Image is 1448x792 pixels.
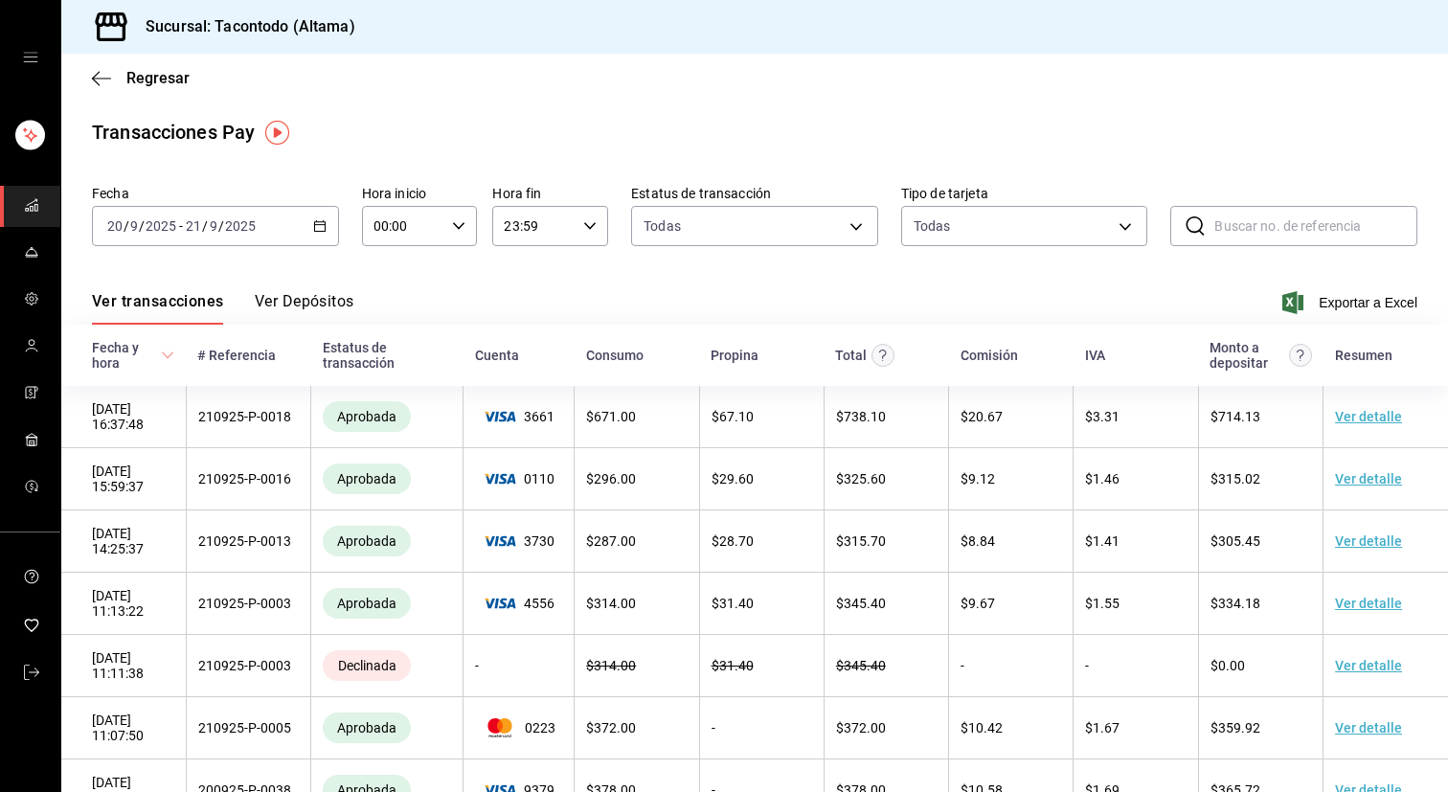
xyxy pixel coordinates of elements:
span: $ 29.60 [712,471,754,487]
button: Ver Depósitos [255,292,354,325]
span: / [139,218,145,234]
a: Ver detalle [1335,533,1402,549]
a: Ver detalle [1335,658,1402,673]
a: Ver detalle [1335,720,1402,735]
td: [DATE] 14:25:37 [61,510,186,573]
span: $ 334.18 [1210,596,1260,611]
td: 210925-P-0005 [186,697,310,759]
input: ---- [224,218,257,234]
div: Transacciones Pay [92,118,255,147]
span: 4556 [475,596,562,611]
svg: Este monto equivale al total pagado por el comensal antes de aplicar Comisión e IVA. [871,344,894,367]
label: Estatus de transacción [631,187,878,200]
span: Exportar a Excel [1286,291,1417,314]
span: $ 1.41 [1085,533,1120,549]
span: $ 714.13 [1210,409,1260,424]
span: / [218,218,224,234]
span: 3661 [475,409,562,424]
span: $ 67.10 [712,409,754,424]
td: - [464,635,575,697]
span: $ 671.00 [586,409,636,424]
span: $ 31.40 [712,658,754,673]
svg: Este es el monto resultante del total pagado menos comisión e IVA. Esta será la parte que se depo... [1289,344,1312,367]
td: 210925-P-0003 [186,573,310,635]
a: Ver detalle [1335,409,1402,424]
div: Transacciones declinadas por el banco emisor. No se hace ningún cargo al tarjetahabiente ni al co... [323,650,411,681]
h3: Sucursal: Tacontodo (Altama) [130,15,355,38]
span: Fecha y hora [92,340,174,371]
div: Total [835,348,867,363]
div: Transacciones cobradas de manera exitosa. [323,464,411,494]
label: Fecha [92,187,339,200]
span: $ 359.92 [1210,720,1260,735]
td: [DATE] 11:13:22 [61,573,186,635]
input: -- [209,218,218,234]
span: $ 315.02 [1210,471,1260,487]
span: $ 345.40 [836,658,886,673]
span: $ 1.67 [1085,720,1120,735]
label: Tipo de tarjeta [901,187,1148,200]
span: Todas [644,216,681,236]
input: -- [185,218,202,234]
span: $ 738.10 [836,409,886,424]
td: 210925-P-0003 [186,635,310,697]
span: 0223 [475,718,562,737]
span: / [202,218,208,234]
td: 210925-P-0016 [186,448,310,510]
td: - [949,635,1074,697]
span: Aprobada [329,720,404,735]
span: $ 28.70 [712,533,754,549]
div: Transacciones cobradas de manera exitosa. [323,401,411,432]
span: $ 1.55 [1085,596,1120,611]
span: $ 314.00 [586,596,636,611]
div: Comisión [961,348,1018,363]
span: 0110 [475,471,562,487]
div: Consumo [586,348,644,363]
span: $ 10.42 [961,720,1003,735]
span: $ 372.00 [836,720,886,735]
div: Transacciones cobradas de manera exitosa. [323,713,411,743]
div: Transacciones cobradas de manera exitosa. [323,588,411,619]
input: Buscar no. de referencia [1214,207,1417,245]
span: Regresar [126,69,190,87]
span: $ 325.60 [836,471,886,487]
div: navigation tabs [92,292,354,325]
div: Transacciones cobradas de manera exitosa. [323,526,411,556]
td: [DATE] 11:11:38 [61,635,186,697]
span: $ 315.70 [836,533,886,549]
td: - [1074,635,1198,697]
td: 210925-P-0013 [186,510,310,573]
div: Fecha y hora [92,340,157,371]
a: Ver detalle [1335,596,1402,611]
img: Tooltip marker [265,121,289,145]
button: open drawer [23,50,38,65]
span: $ 31.40 [712,596,754,611]
span: $ 3.31 [1085,409,1120,424]
span: $ 287.00 [586,533,636,549]
td: 210925-P-0018 [186,386,310,448]
span: $ 1.46 [1085,471,1120,487]
span: Aprobada [329,596,404,611]
span: $ 9.67 [961,596,995,611]
span: $ 372.00 [586,720,636,735]
input: -- [106,218,124,234]
span: $ 305.45 [1210,533,1260,549]
td: [DATE] 11:07:50 [61,697,186,759]
div: IVA [1085,348,1105,363]
span: Aprobada [329,471,404,487]
button: Ver transacciones [92,292,224,325]
span: / [124,218,129,234]
input: -- [129,218,139,234]
button: Regresar [92,69,190,87]
span: $ 9.12 [961,471,995,487]
a: Ver detalle [1335,471,1402,487]
label: Hora inicio [362,187,478,200]
label: Hora fin [492,187,608,200]
div: Resumen [1335,348,1392,363]
div: Cuenta [475,348,519,363]
span: Aprobada [329,409,404,424]
span: $ 8.84 [961,533,995,549]
td: [DATE] 15:59:37 [61,448,186,510]
div: Propina [711,348,758,363]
